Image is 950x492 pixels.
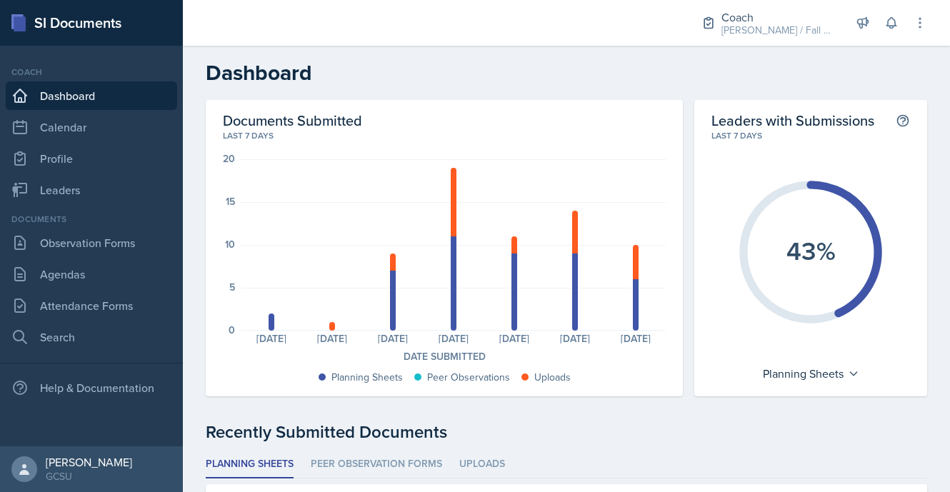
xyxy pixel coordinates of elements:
div: [DATE] [241,333,301,343]
div: 20 [223,154,235,164]
div: 0 [229,325,235,335]
div: Coach [721,9,836,26]
text: 43% [786,232,836,269]
a: Attendance Forms [6,291,177,320]
h2: Documents Submitted [223,111,666,129]
div: [DATE] [544,333,605,343]
div: [DATE] [423,333,484,343]
a: Observation Forms [6,229,177,257]
li: Uploads [459,451,505,478]
div: Help & Documentation [6,373,177,402]
div: [DATE] [362,333,423,343]
div: Peer Observations [427,370,510,385]
div: GCSU [46,469,132,483]
div: Planning Sheets [756,362,866,385]
div: [PERSON_NAME] [46,455,132,469]
div: 5 [229,282,235,292]
a: Agendas [6,260,177,288]
div: Planning Sheets [331,370,403,385]
div: Coach [6,66,177,79]
div: Last 7 days [711,129,910,142]
div: Last 7 days [223,129,666,142]
div: [PERSON_NAME] / Fall 2025 [721,23,836,38]
div: [DATE] [301,333,362,343]
div: [DATE] [484,333,544,343]
div: 15 [226,196,235,206]
a: Leaders [6,176,177,204]
h2: Leaders with Submissions [711,111,874,129]
a: Calendar [6,113,177,141]
div: Recently Submitted Documents [206,419,927,445]
div: Uploads [534,370,571,385]
div: Date Submitted [223,349,666,364]
li: Peer Observation Forms [311,451,442,478]
div: [DATE] [605,333,666,343]
a: Dashboard [6,81,177,110]
a: Profile [6,144,177,173]
a: Search [6,323,177,351]
li: Planning Sheets [206,451,294,478]
div: Documents [6,213,177,226]
h2: Dashboard [206,60,927,86]
div: 10 [225,239,235,249]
